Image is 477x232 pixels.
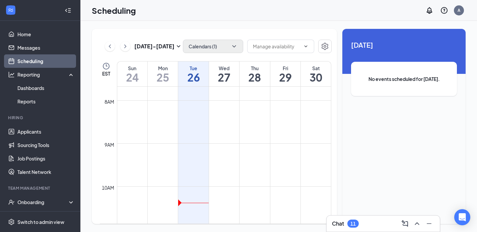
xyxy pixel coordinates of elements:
[209,65,239,72] div: Wed
[117,72,147,83] h1: 24
[17,95,75,108] a: Reports
[332,220,344,227] h3: Chat
[148,61,178,86] a: August 25, 2025
[120,41,130,51] button: ChevronRight
[8,115,73,121] div: Hiring
[412,218,422,229] button: ChevronUp
[401,220,409,228] svg: ComposeMessage
[240,72,270,83] h1: 28
[318,40,332,53] button: Settings
[209,61,239,86] a: August 27, 2025
[240,65,270,72] div: Thu
[17,28,75,41] a: Home
[102,70,110,77] span: EST
[270,61,300,86] a: August 29, 2025
[148,72,178,83] h1: 25
[134,43,175,50] h3: [DATE] - [DATE]
[425,6,433,14] svg: Notifications
[17,81,75,95] a: Dashboards
[107,42,113,50] svg: ChevronLeft
[424,218,434,229] button: Minimize
[425,220,433,228] svg: Minimize
[454,209,470,225] div: Open Intercom Messenger
[8,199,15,205] svg: UserCheck
[17,71,75,78] div: Reporting
[175,42,183,50] svg: SmallChevronDown
[178,61,208,86] a: August 26, 2025
[183,40,243,53] button: Calendars (1)ChevronDown
[400,218,410,229] button: ComposeMessage
[364,75,444,83] span: No events scheduled for [DATE].
[209,72,239,83] h1: 27
[7,7,14,13] svg: WorkstreamLogo
[17,199,69,205] div: Onboarding
[240,61,270,86] a: August 28, 2025
[148,65,178,72] div: Mon
[178,72,208,83] h1: 26
[17,152,75,165] a: Job Postings
[17,165,75,179] a: Talent Network
[100,184,116,191] div: 10am
[350,221,356,227] div: 11
[17,209,75,222] a: Team
[413,220,421,228] svg: ChevronUp
[303,44,309,49] svg: ChevronDown
[178,65,208,72] div: Tue
[103,98,116,105] div: 8am
[8,185,73,191] div: Team Management
[65,7,71,14] svg: Collapse
[270,72,300,83] h1: 29
[17,219,64,225] div: Switch to admin view
[321,42,329,50] svg: Settings
[17,125,75,138] a: Applicants
[8,71,15,78] svg: Analysis
[253,43,300,50] input: Manage availability
[117,61,147,86] a: August 24, 2025
[17,41,75,54] a: Messages
[17,54,75,68] a: Scheduling
[301,65,331,72] div: Sat
[17,138,75,152] a: Sourcing Tools
[8,219,15,225] svg: Settings
[301,72,331,83] h1: 30
[458,7,460,13] div: A
[440,6,448,14] svg: QuestionInfo
[231,43,237,50] svg: ChevronDown
[105,41,115,51] button: ChevronLeft
[102,62,110,70] svg: Clock
[117,65,147,72] div: Sun
[103,141,116,148] div: 9am
[301,61,331,86] a: August 30, 2025
[92,5,136,16] h1: Scheduling
[351,40,457,50] span: [DATE]
[122,42,129,50] svg: ChevronRight
[270,65,300,72] div: Fri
